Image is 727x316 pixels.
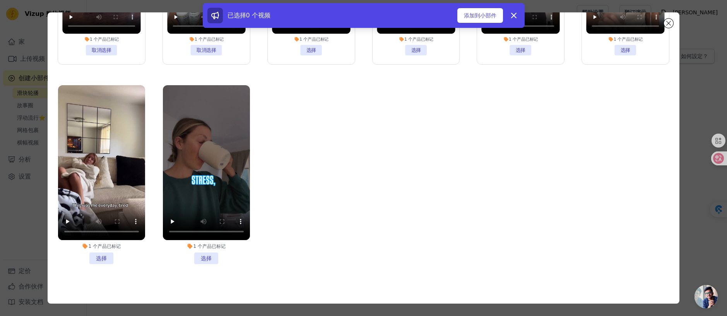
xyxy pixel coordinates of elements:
[421,37,433,42] font: 已标记
[412,37,421,42] font: 产品
[308,37,316,42] font: 产品
[509,37,517,42] font: 1 个
[316,37,328,42] font: 已标记
[622,37,631,42] font: 产品
[517,37,526,42] font: 产品
[88,244,97,249] font: 1 个
[106,37,119,42] font: 已标记
[630,37,643,42] font: 已标记
[193,244,202,249] font: 1 个
[404,37,412,42] font: 1 个
[464,12,496,19] font: 添加到小部件
[525,37,538,42] font: 已标记
[203,37,211,42] font: 产品
[211,37,223,42] font: 已标记
[90,37,98,42] font: 1 个
[299,37,308,42] font: 1 个
[228,12,258,19] font: 已选择0 个
[212,244,226,249] font: 已标记
[195,37,203,42] font: 1 个
[98,244,107,249] font: 产品
[614,37,622,42] font: 1 个
[107,244,121,249] font: 已标记
[694,285,718,308] div: 开放式聊天
[258,12,270,19] font: 视频
[202,244,212,249] font: 产品
[98,37,106,42] font: 产品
